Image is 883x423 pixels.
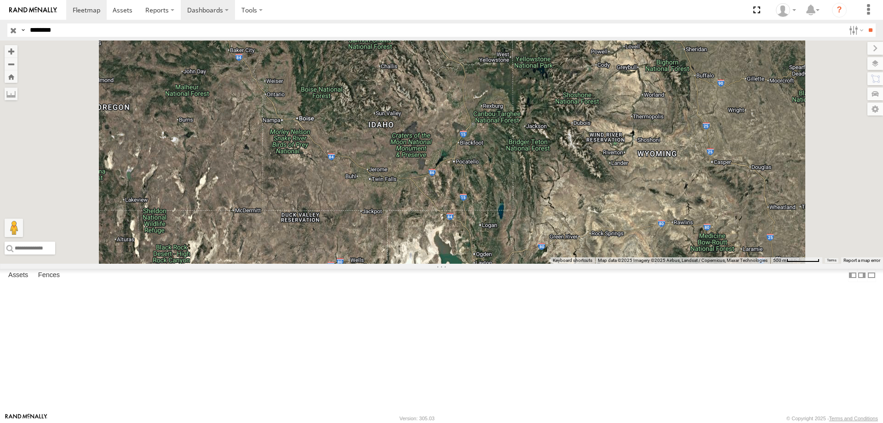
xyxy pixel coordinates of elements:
label: Assets [4,269,33,282]
button: Zoom out [5,58,17,70]
a: Visit our Website [5,414,47,423]
label: Search Filter Options [845,23,865,37]
label: Measure [5,87,17,100]
div: Version: 305.03 [400,416,435,421]
label: Search Query [19,23,27,37]
button: Keyboard shortcuts [553,257,592,264]
button: Map Scale: 500 m per 68 pixels [770,257,822,264]
button: Zoom in [5,45,17,58]
button: Zoom Home [5,70,17,83]
label: Hide Summary Table [867,269,876,282]
span: 500 m [773,258,786,263]
label: Map Settings [867,103,883,116]
span: Map data ©2025 Imagery ©2025 Airbus, Landsat / Copernicus, Maxar Technologies [598,258,768,263]
label: Fences [34,269,64,282]
i: ? [832,3,847,17]
img: rand-logo.svg [9,7,57,13]
label: Dock Summary Table to the Left [848,269,857,282]
a: Report a map error [843,258,880,263]
a: Terms and Conditions [829,416,878,421]
div: Zulema McIntosch [773,3,799,17]
label: Dock Summary Table to the Right [857,269,866,282]
button: Drag Pegman onto the map to open Street View [5,219,23,237]
a: Terms [827,259,837,262]
div: © Copyright 2025 - [786,416,878,421]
